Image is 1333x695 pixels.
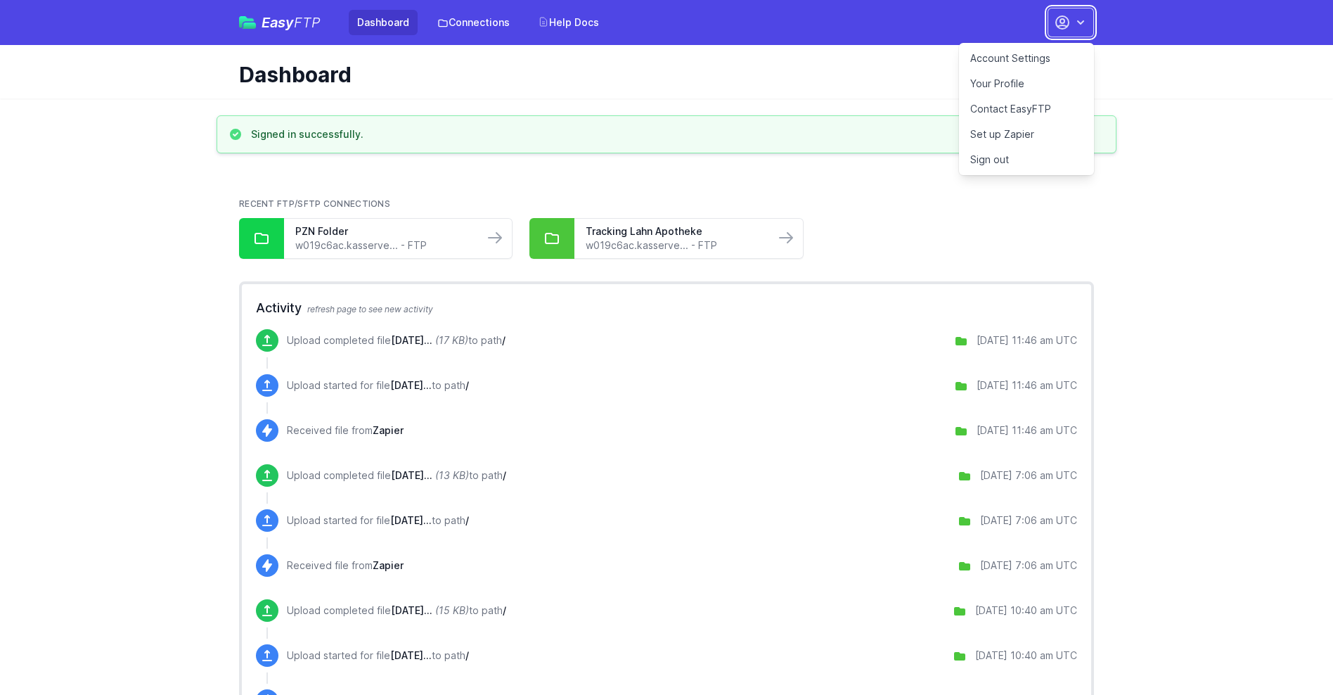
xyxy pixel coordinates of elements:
[465,514,469,526] span: /
[251,127,363,141] h3: Signed in successfully.
[391,469,432,481] span: August 27 2025 07:05:30.csv
[586,238,763,253] a: w019c6ac.kasserve... - FTP
[287,514,469,528] p: Upload started for file to path
[287,468,506,483] p: Upload completed file to path
[294,14,321,31] span: FTP
[287,559,404,573] p: Received file from
[975,649,1077,663] div: [DATE] 10:40 am UTC
[239,15,321,30] a: EasyFTP
[465,649,469,661] span: /
[980,559,1077,573] div: [DATE] 7:06 am UTC
[429,10,518,35] a: Connections
[287,378,469,393] p: Upload started for file to path
[529,10,607,35] a: Help Docs
[435,469,469,481] i: (13 KB)
[465,379,469,391] span: /
[390,514,432,526] span: August 27 2025 07:05:30.csv
[959,46,1094,71] a: Account Settings
[239,16,256,29] img: easyftp_logo.png
[959,96,1094,122] a: Contact EasyFTP
[287,333,505,347] p: Upload completed file to path
[391,604,432,616] span: August 25 2025 10:39:34.csv
[977,333,1077,347] div: [DATE] 11:46 am UTC
[390,649,432,661] span: August 25 2025 10:39:34.csv
[503,469,506,481] span: /
[262,15,321,30] span: Easy
[239,62,1083,87] h1: Dashboard
[959,147,1094,172] a: Sign out
[435,604,469,616] i: (15 KB)
[959,122,1094,147] a: Set up Zapier
[287,604,506,618] p: Upload completed file to path
[287,423,404,438] p: Received file from
[307,304,433,314] span: refresh page to see new activity
[502,334,505,346] span: /
[373,559,404,571] span: Zapier
[977,423,1077,438] div: [DATE] 11:46 am UTC
[256,298,1077,318] h2: Activity
[295,238,472,253] a: w019c6ac.kasserve... - FTP
[980,514,1077,528] div: [DATE] 7:06 am UTC
[977,378,1077,393] div: [DATE] 11:46 am UTC
[239,198,1094,210] h2: Recent FTP/SFTP Connections
[435,334,468,346] i: (17 KB)
[503,604,506,616] span: /
[287,649,469,663] p: Upload started for file to path
[586,224,763,238] a: Tracking Lahn Apotheke
[980,468,1077,483] div: [DATE] 7:06 am UTC
[295,224,472,238] a: PZN Folder
[975,604,1077,618] div: [DATE] 10:40 am UTC
[373,424,404,436] span: Zapier
[959,71,1094,96] a: Your Profile
[349,10,418,35] a: Dashboard
[1263,625,1316,678] iframe: Drift Widget Chat Controller
[391,334,432,346] span: August 29 2025 11:45:25.csv
[390,379,432,391] span: August 29 2025 11:45:25.csv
